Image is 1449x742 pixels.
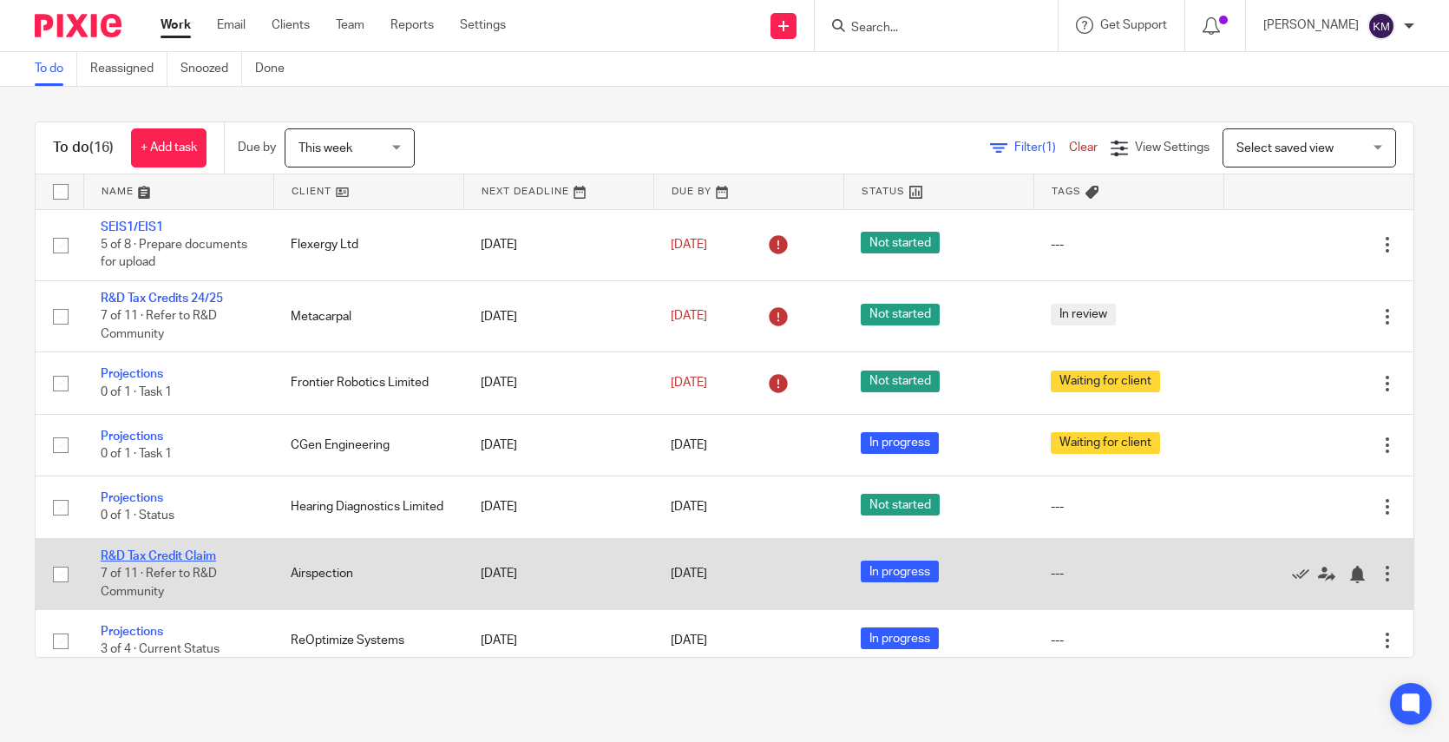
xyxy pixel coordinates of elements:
[1236,142,1334,154] span: Select saved view
[35,52,77,86] a: To do
[861,494,940,515] span: Not started
[273,280,463,351] td: Metacarpal
[463,280,653,351] td: [DATE]
[1051,432,1160,454] span: Waiting for client
[90,52,167,86] a: Reassigned
[671,568,707,580] span: [DATE]
[1292,565,1318,582] a: Mark as done
[1135,141,1210,154] span: View Settings
[861,432,939,454] span: In progress
[1051,236,1206,253] div: ---
[463,610,653,672] td: [DATE]
[861,304,940,325] span: Not started
[463,476,653,538] td: [DATE]
[131,128,207,167] a: + Add task
[101,550,216,562] a: R&D Tax Credit Claim
[180,52,242,86] a: Snoozed
[463,414,653,476] td: [DATE]
[101,311,217,341] span: 7 of 11 · Refer to R&D Community
[101,448,172,460] span: 0 of 1 · Task 1
[101,644,220,656] span: 3 of 4 · Current Status
[861,561,939,582] span: In progress
[1051,565,1206,582] div: ---
[89,141,114,154] span: (16)
[273,209,463,280] td: Flexergy Ltd
[273,610,463,672] td: ReOptimize Systems
[849,21,1006,36] input: Search
[463,209,653,280] td: [DATE]
[671,439,707,451] span: [DATE]
[1051,632,1206,649] div: ---
[1051,304,1116,325] span: In review
[273,538,463,609] td: Airspection
[861,371,940,392] span: Not started
[671,311,707,323] span: [DATE]
[273,476,463,538] td: Hearing Diagnostics Limited
[298,142,352,154] span: This week
[336,16,364,34] a: Team
[671,377,707,389] span: [DATE]
[101,626,163,638] a: Projections
[101,386,172,398] span: 0 of 1 · Task 1
[101,292,223,305] a: R&D Tax Credits 24/25
[238,139,276,156] p: Due by
[671,239,707,251] span: [DATE]
[1100,19,1167,31] span: Get Support
[1014,141,1069,154] span: Filter
[460,16,506,34] a: Settings
[273,352,463,414] td: Frontier Robotics Limited
[101,568,217,598] span: 7 of 11 · Refer to R&D Community
[861,232,940,253] span: Not started
[1367,12,1395,40] img: svg%3E
[1263,16,1359,34] p: [PERSON_NAME]
[101,430,163,443] a: Projections
[161,16,191,34] a: Work
[273,414,463,476] td: CGen Engineering
[463,352,653,414] td: [DATE]
[671,634,707,647] span: [DATE]
[217,16,246,34] a: Email
[1069,141,1098,154] a: Clear
[101,492,163,504] a: Projections
[101,239,247,269] span: 5 of 8 · Prepare documents for upload
[671,501,707,513] span: [DATE]
[53,139,114,157] h1: To do
[272,16,310,34] a: Clients
[1052,187,1081,196] span: Tags
[1042,141,1056,154] span: (1)
[255,52,298,86] a: Done
[861,627,939,649] span: In progress
[101,221,163,233] a: SEIS1/EIS1
[463,538,653,609] td: [DATE]
[101,510,174,522] span: 0 of 1 · Status
[35,14,121,37] img: Pixie
[390,16,434,34] a: Reports
[101,368,163,380] a: Projections
[1051,498,1206,515] div: ---
[1051,371,1160,392] span: Waiting for client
